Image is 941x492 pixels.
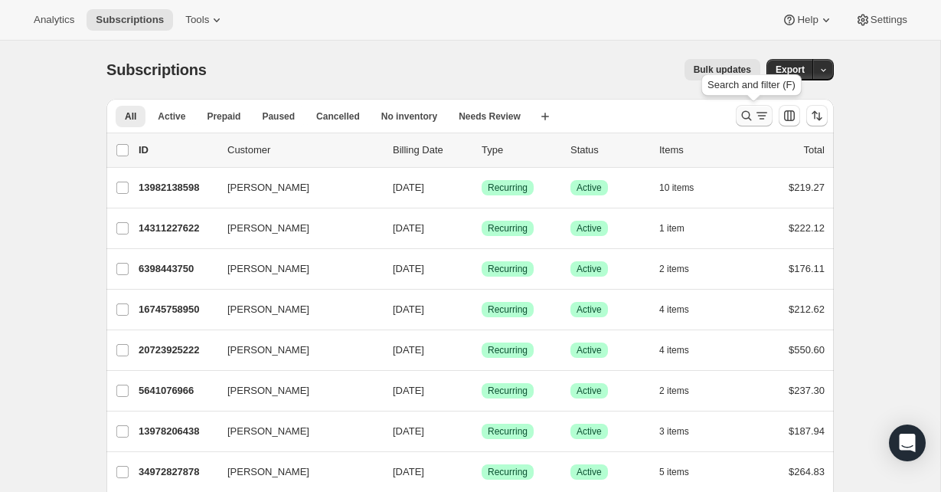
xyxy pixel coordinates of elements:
button: Subscriptions [87,9,173,31]
button: [PERSON_NAME] [218,460,371,484]
span: Subscriptions [96,14,164,26]
span: Recurring [488,182,528,194]
span: $237.30 [789,385,825,396]
div: Open Intercom Messenger [889,425,926,461]
button: Bulk updates [685,59,760,80]
button: [PERSON_NAME] [218,216,371,241]
button: [PERSON_NAME] [218,257,371,281]
div: 6398443750[PERSON_NAME][DATE]SuccessRecurringSuccessActive2 items$176.11 [139,258,825,280]
span: Active [577,385,602,397]
span: Analytics [34,14,74,26]
button: [PERSON_NAME] [218,419,371,444]
span: Recurring [488,263,528,275]
button: 4 items [659,339,706,361]
span: [PERSON_NAME] [227,302,309,317]
span: [DATE] [393,182,424,193]
span: Subscriptions [106,61,207,78]
span: Recurring [488,344,528,356]
span: Needs Review [459,110,521,123]
button: [PERSON_NAME] [218,338,371,362]
span: $176.11 [789,263,825,274]
button: Tools [176,9,234,31]
button: Export [766,59,814,80]
div: 5641076966[PERSON_NAME][DATE]SuccessRecurringSuccessActive2 items$237.30 [139,380,825,402]
div: IDCustomerBilling DateTypeStatusItemsTotal [139,143,825,158]
button: [PERSON_NAME] [218,379,371,403]
span: [DATE] [393,466,424,477]
button: 4 items [659,299,706,320]
div: Type [482,143,558,158]
span: Active [577,425,602,438]
span: Paused [262,110,295,123]
span: [DATE] [393,425,424,437]
span: [PERSON_NAME] [227,424,309,439]
p: 5641076966 [139,383,215,399]
p: 16745758950 [139,302,215,317]
span: $550.60 [789,344,825,356]
p: Billing Date [393,143,469,158]
span: 2 items [659,263,689,275]
p: 20723925222 [139,343,215,358]
p: 14311227622 [139,221,215,236]
span: 10 items [659,182,694,194]
span: Bulk updates [694,64,751,76]
p: Customer [227,143,381,158]
span: Active [158,110,185,123]
span: 3 items [659,425,689,438]
span: Recurring [488,385,528,397]
button: Settings [846,9,916,31]
span: [DATE] [393,385,424,396]
div: 13978206438[PERSON_NAME][DATE]SuccessRecurringSuccessActive3 items$187.94 [139,421,825,442]
span: [PERSON_NAME] [227,221,309,236]
span: Active [577,222,602,235]
p: 13982138598 [139,180,215,195]
span: Active [577,182,602,194]
span: [PERSON_NAME] [227,180,309,195]
div: 20723925222[PERSON_NAME][DATE]SuccessRecurringSuccessActive4 items$550.60 [139,339,825,361]
span: [DATE] [393,303,424,315]
button: Help [773,9,842,31]
button: [PERSON_NAME] [218,175,371,200]
span: No inventory [381,110,437,123]
button: 1 item [659,218,701,239]
span: 5 items [659,466,689,478]
button: 2 items [659,258,706,280]
span: Cancelled [316,110,360,123]
div: 16745758950[PERSON_NAME][DATE]SuccessRecurringSuccessActive4 items$212.62 [139,299,825,320]
span: 1 item [659,222,685,235]
span: $212.62 [789,303,825,315]
button: [PERSON_NAME] [218,297,371,322]
span: Prepaid [207,110,240,123]
span: [PERSON_NAME] [227,343,309,358]
div: Items [659,143,736,158]
span: Recurring [488,222,528,235]
span: [DATE] [393,222,424,234]
button: 2 items [659,380,706,402]
span: 2 items [659,385,689,397]
div: 34972827878[PERSON_NAME][DATE]SuccessRecurringSuccessActive5 items$264.83 [139,461,825,483]
button: 3 items [659,421,706,442]
span: 4 items [659,303,689,316]
div: 14311227622[PERSON_NAME][DATE]SuccessRecurringSuccessActive1 item$222.12 [139,218,825,239]
span: [DATE] [393,263,424,274]
span: [PERSON_NAME] [227,464,309,480]
span: [DATE] [393,344,424,356]
p: ID [139,143,215,158]
span: [PERSON_NAME] [227,261,309,277]
button: 5 items [659,461,706,483]
button: Analytics [25,9,83,31]
p: Status [570,143,647,158]
span: Export [776,64,805,76]
span: Recurring [488,425,528,438]
button: Create new view [533,106,557,127]
span: Active [577,466,602,478]
span: $187.94 [789,425,825,437]
span: All [125,110,136,123]
button: Customize table column order and visibility [779,105,800,126]
span: Active [577,344,602,356]
span: [PERSON_NAME] [227,383,309,399]
p: 6398443750 [139,261,215,277]
span: Active [577,263,602,275]
span: Recurring [488,466,528,478]
span: $219.27 [789,182,825,193]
